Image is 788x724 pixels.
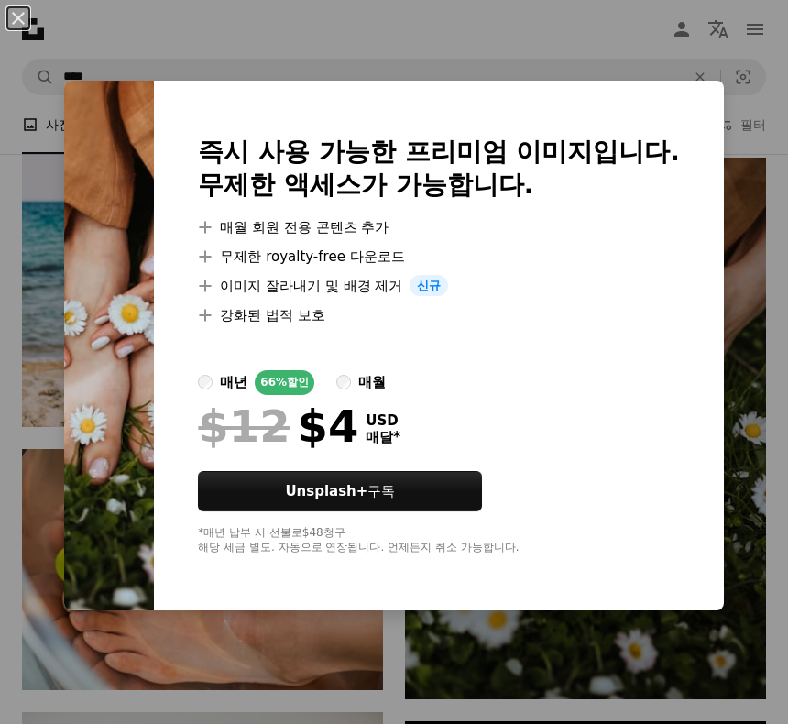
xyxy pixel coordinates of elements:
input: 매월 [336,375,351,389]
li: 무제한 royalty-free 다운로드 [198,246,680,268]
div: $4 [198,402,358,450]
span: USD [366,412,400,429]
div: 매월 [358,371,386,393]
div: 66% 할인 [255,370,314,395]
span: 신규 [410,275,448,297]
img: premium_photo-1670444332402-4cb1347f5a55 [64,81,154,611]
input: 매년66%할인 [198,375,213,389]
div: 매년 [220,371,247,393]
strong: Unsplash+ [285,483,367,499]
div: *매년 납부 시 선불로 $48 청구 해당 세금 별도. 자동으로 연장됩니다. 언제든지 취소 가능합니다. [198,526,680,555]
li: 매월 회원 전용 콘텐츠 추가 [198,216,680,238]
h2: 즉시 사용 가능한 프리미엄 이미지입니다. 무제한 액세스가 가능합니다. [198,136,680,202]
li: 강화된 법적 보호 [198,304,680,326]
button: Unsplash+구독 [198,471,482,511]
li: 이미지 잘라내기 및 배경 제거 [198,275,680,297]
span: $12 [198,402,290,450]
